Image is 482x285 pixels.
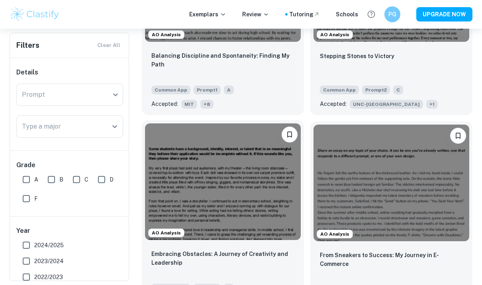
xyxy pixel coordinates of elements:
button: Open [109,121,120,132]
p: Exemplars [189,10,226,19]
img: undefined Common App example thumbnail: From Sneakers to Success: My Journey in [313,125,469,241]
button: Bookmark [282,127,298,142]
p: Accepted: [320,100,347,108]
p: From Sneakers to Success: My Journey in E-Commerce [320,251,463,268]
h6: Grade [16,160,123,170]
span: C [393,86,403,94]
a: Schools [336,10,358,19]
span: 2023/2024 [34,257,64,265]
span: D [110,175,114,184]
span: Prompt 2 [362,86,390,94]
span: 2024/2025 [34,241,64,250]
h6: Details [16,68,123,77]
span: F [34,194,38,203]
span: AO Analysis [317,31,353,38]
span: Common App [151,86,190,94]
h6: Year [16,226,123,236]
span: AO Analysis [317,230,353,238]
p: Balancing Discipline and Spontaneity: Finding My Path [151,51,294,69]
h6: PG [388,10,397,19]
span: 2022/2023 [34,273,63,281]
span: A [34,175,38,184]
span: MIT [181,100,197,109]
p: Accepted: [151,100,178,108]
img: undefined Common App example thumbnail: Embracing Obstacles: A Journey of Creati [145,123,301,240]
span: A [224,86,234,94]
span: Common App [320,86,359,94]
span: UNC-[GEOGRAPHIC_DATA] [350,100,423,109]
button: Bookmark [450,128,466,144]
p: Review [242,10,269,19]
p: Embracing Obstacles: A Journey of Creativity and Leadership [151,250,294,267]
span: Prompt 1 [194,86,221,94]
span: B [59,175,63,184]
button: Help and Feedback [364,8,378,21]
span: AO Analysis [149,229,184,236]
span: + 8 [200,100,214,109]
img: Clastify logo [10,6,60,22]
h6: Filters [16,40,39,51]
span: C [84,175,88,184]
a: Tutoring [289,10,320,19]
button: UPGRADE NOW [416,7,472,21]
span: + 1 [426,100,438,109]
p: Stepping Stones to Victory [320,52,394,61]
button: PG [384,6,400,22]
span: AO Analysis [149,31,184,38]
